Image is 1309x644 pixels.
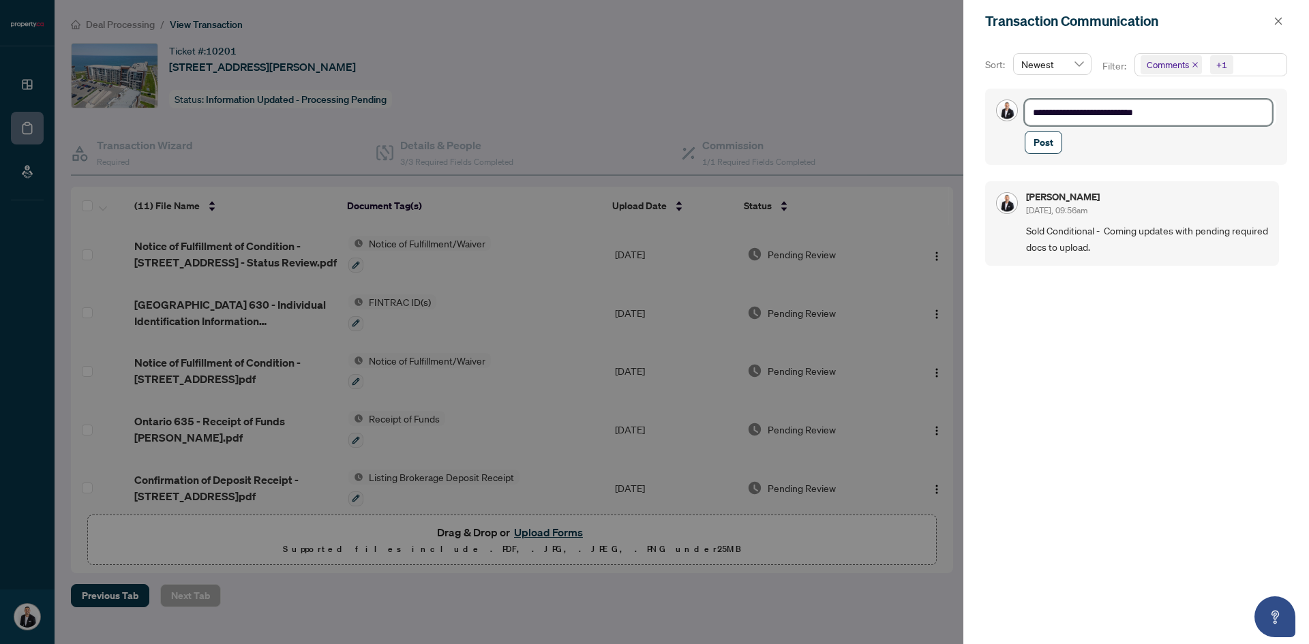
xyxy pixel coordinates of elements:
img: Profile Icon [997,100,1017,121]
span: Newest [1021,54,1083,74]
div: Transaction Communication [985,11,1269,31]
span: Sold Conditional - Coming updates with pending required docs to upload. [1026,223,1268,255]
span: close [1192,61,1199,68]
p: Filter: [1102,59,1128,74]
span: [DATE], 09:56am [1026,205,1087,215]
p: Sort: [985,57,1008,72]
span: Comments [1147,58,1189,72]
span: Comments [1141,55,1202,74]
button: Open asap [1254,596,1295,637]
button: Post [1025,131,1062,154]
img: Profile Icon [997,193,1017,213]
span: Post [1034,132,1053,153]
h5: [PERSON_NAME] [1026,192,1100,202]
div: +1 [1216,58,1227,72]
span: close [1274,16,1283,26]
